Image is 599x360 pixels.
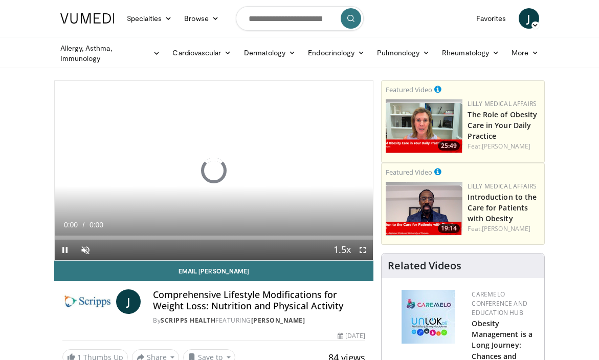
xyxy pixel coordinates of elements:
[54,261,374,281] a: Email [PERSON_NAME]
[161,316,215,325] a: Scripps Health
[468,192,537,223] a: Introduction to the Care for Patients with Obesity
[352,240,373,260] button: Fullscreen
[386,99,462,153] a: 25:49
[302,43,371,63] a: Endocrinology
[468,142,540,151] div: Feat.
[438,141,460,151] span: 25:49
[153,316,365,325] div: By FEATURING
[153,289,365,311] h4: Comprehensive Lifestyle Modifications for Weight Loss: Nutrition and Physical Activity
[75,240,96,260] button: Unmute
[436,43,505,63] a: Rheumatology
[121,8,179,29] a: Specialties
[388,260,461,272] h4: Related Videos
[116,289,141,314] a: J
[251,316,305,325] a: [PERSON_NAME]
[238,43,302,63] a: Dermatology
[64,221,78,229] span: 0:00
[386,182,462,236] a: 19:14
[386,167,432,177] small: Featured Video
[55,236,373,240] div: Progress Bar
[60,13,115,24] img: VuMedi Logo
[54,43,167,63] a: Allergy, Asthma, Immunology
[468,182,537,190] a: Lilly Medical Affairs
[90,221,103,229] span: 0:00
[371,43,436,63] a: Pulmonology
[505,43,545,63] a: More
[482,142,530,151] a: [PERSON_NAME]
[402,290,455,344] img: 45df64a9-a6de-482c-8a90-ada250f7980c.png.150x105_q85_autocrop_double_scale_upscale_version-0.2.jpg
[55,81,373,260] video-js: Video Player
[468,99,537,108] a: Lilly Medical Affairs
[386,182,462,236] img: acc2e291-ced4-4dd5-b17b-d06994da28f3.png.150x105_q85_crop-smart_upscale.png
[386,85,432,94] small: Featured Video
[482,224,530,233] a: [PERSON_NAME]
[236,6,364,31] input: Search topics, interventions
[332,240,352,260] button: Playback Rate
[166,43,237,63] a: Cardiovascular
[470,8,513,29] a: Favorites
[386,99,462,153] img: e1208b6b-349f-4914-9dd7-f97803bdbf1d.png.150x105_q85_crop-smart_upscale.png
[468,110,537,141] a: The Role of Obesity Care in Your Daily Practice
[83,221,85,229] span: /
[55,240,75,260] button: Pause
[178,8,225,29] a: Browse
[519,8,539,29] a: J
[472,290,527,317] a: CaReMeLO Conference and Education Hub
[438,224,460,233] span: 19:14
[62,289,113,314] img: Scripps Health
[338,331,365,341] div: [DATE]
[468,224,540,234] div: Feat.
